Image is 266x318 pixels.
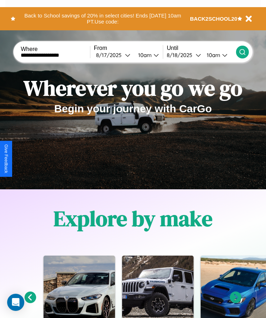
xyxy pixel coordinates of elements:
[132,51,163,59] button: 10am
[94,51,132,59] button: 8/17/2025
[96,52,125,58] div: 8 / 17 / 2025
[15,11,190,27] button: Back to School savings of 20% in select cities! Ends [DATE] 10am PT.Use code:
[4,144,9,173] div: Give Feedback
[21,46,90,52] label: Where
[94,45,163,51] label: From
[54,204,212,233] h1: Explore by make
[135,52,154,58] div: 10am
[167,45,236,51] label: Until
[190,16,237,22] b: BACK2SCHOOL20
[201,51,236,59] button: 10am
[7,294,24,311] div: Open Intercom Messenger
[203,52,222,58] div: 10am
[167,52,196,58] div: 8 / 18 / 2025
